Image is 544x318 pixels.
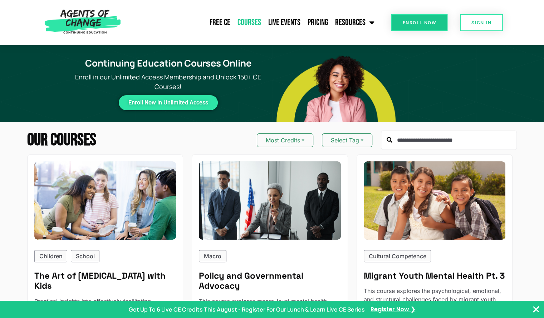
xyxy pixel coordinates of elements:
p: School [76,252,95,260]
button: Close Banner [532,305,540,314]
p: Get Up To 6 Live CE Credits This August - Register For Our Lunch & Learn Live CE Series [129,305,365,314]
p: Cultural Competence [368,252,426,260]
span: SIGN IN [471,20,491,25]
h5: The Art of Group Therapy with Kids [34,271,176,292]
p: Practical insights into effectively facilitating group therapy for children. Key strategies for g... [34,297,176,314]
p: This course explores macro-level mental health, covers policy analysis, legislative reform, advoc... [199,297,340,314]
p: Macro [204,252,221,260]
a: Free CE [206,14,234,31]
span: Enroll Now in Unlimited Access [128,101,208,104]
h2: Our Courses [27,132,96,149]
h5: Policy and Governmental Advocacy [199,271,340,292]
a: Live Events [265,14,304,31]
a: Enroll Now in Unlimited Access [119,95,218,110]
p: This course explores the psychological, emotional, and structural challenges faced by migrant you... [364,287,505,304]
img: Policy and Governmental Advocacy (1 General CE Credit) [199,161,340,240]
a: Resources [332,14,378,31]
p: Children [39,252,63,260]
a: SIGN IN [460,14,503,31]
h1: Continuing Education Courses Online [69,58,268,69]
img: Migrant Youth Mental Health Pt. 3 (1 Cultural Competency CE Credit) [364,161,505,240]
a: Courses [234,14,265,31]
nav: Menu [124,14,378,31]
h5: Migrant Youth Mental Health Pt. 3 [364,271,505,281]
a: Register Now ❯ [371,305,415,313]
span: Enroll Now [403,20,436,25]
img: The Art of Group Therapy with Kids (1 General CE Credit) [34,161,176,240]
p: Enroll in our Unlimited Access Membership and Unlock 150+ CE Courses! [64,72,272,92]
button: Most Credits [257,133,313,147]
a: Enroll Now [391,14,447,31]
button: Select Tag [322,133,372,147]
a: Pricing [304,14,332,31]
